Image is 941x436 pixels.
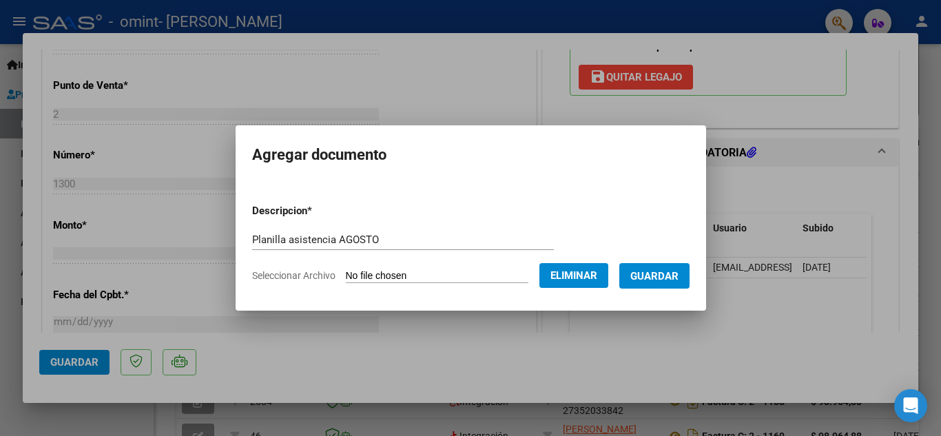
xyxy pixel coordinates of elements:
span: Eliminar [550,269,597,282]
span: Seleccionar Archivo [252,270,335,281]
button: Guardar [619,263,690,289]
div: Open Intercom Messenger [894,389,927,422]
h2: Agregar documento [252,142,690,168]
span: Guardar [630,270,679,282]
button: Eliminar [539,263,608,288]
p: Descripcion [252,203,384,219]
